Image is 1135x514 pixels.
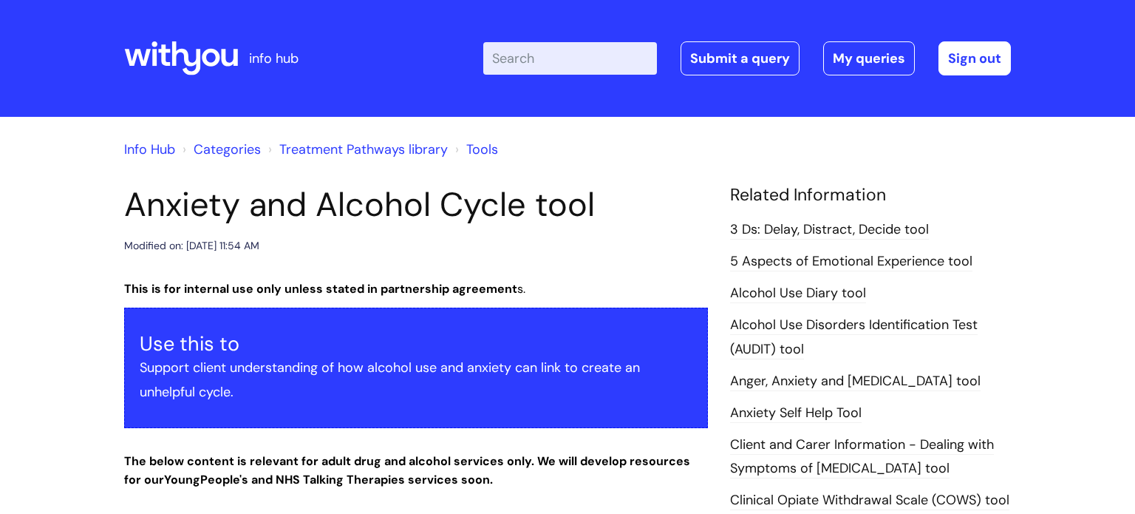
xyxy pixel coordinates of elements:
a: Alcohol Use Disorders Identification Test (AUDIT) tool [730,316,978,359]
div: Modified on: [DATE] 11:54 AM [124,237,259,255]
strong: Young [164,472,251,487]
a: My queries [823,41,915,75]
h1: Anxiety and Alcohol Cycle tool [124,185,708,225]
strong: The below content is relevant for adult drug and alcohol services only. We will develop resources... [124,453,690,487]
span: s. [124,281,525,297]
a: Alcohol Use Diary tool [730,284,866,303]
li: Treatment Pathways library [265,138,448,161]
p: info hub [249,47,299,70]
a: Treatment Pathways library [279,141,448,158]
a: Clinical Opiate Withdrawal Scale (COWS) tool [730,491,1009,510]
li: Tools [451,138,498,161]
a: Sign out [938,41,1011,75]
a: 3 Ds: Delay, Distract, Decide tool [730,220,929,240]
a: Categories [194,141,261,158]
a: Anxiety Self Help Tool [730,404,862,423]
strong: People's [200,472,248,487]
a: Submit a query [681,41,800,75]
input: Search [483,42,657,75]
p: Support client understanding of how alcohol use and anxiety can link to create an unhelpful cycle. [140,356,692,404]
li: Solution home [179,138,261,161]
a: 5 Aspects of Emotional Experience tool [730,252,972,271]
h4: Related Information [730,185,1011,206]
a: Client and Carer Information - Dealing with Symptoms of [MEDICAL_DATA] tool [730,436,994,479]
a: Info Hub [124,141,175,158]
div: | - [483,41,1011,75]
strong: This is for internal use only unless stated in partnership agreement [124,281,517,297]
a: Anger, Anxiety and [MEDICAL_DATA] tool [730,372,981,391]
a: Tools [466,141,498,158]
h3: Use this to [140,332,692,356]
